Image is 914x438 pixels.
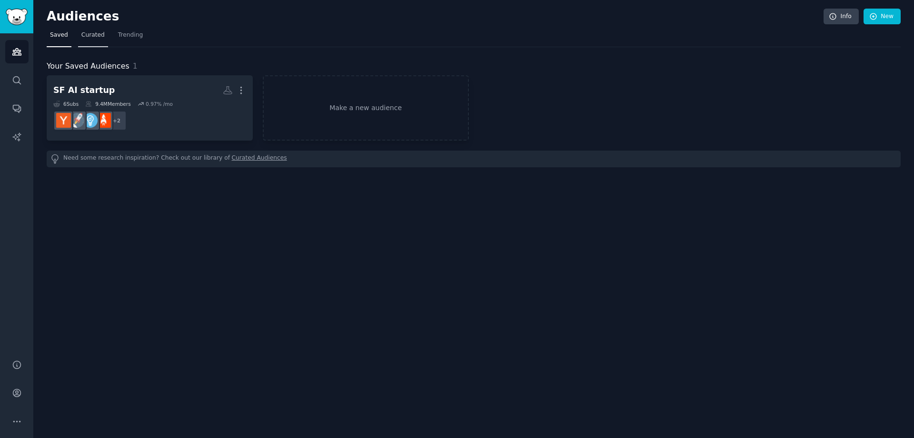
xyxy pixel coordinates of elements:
[85,101,130,107] div: 9.4M Members
[146,101,173,107] div: 0.97 % /mo
[47,75,253,141] a: SF AI startup6Subs9.4MMembers0.97% /mo+2StartUpIndiaEntrepreneurstartupsycombinator
[56,113,71,128] img: ycombinator
[81,31,105,40] span: Curated
[50,31,68,40] span: Saved
[115,28,146,47] a: Trending
[133,61,138,71] span: 1
[263,75,469,141] a: Make a new audience
[47,28,71,47] a: Saved
[53,101,79,107] div: 6 Sub s
[824,9,859,25] a: Info
[6,9,28,25] img: GummySearch logo
[47,61,129,72] span: Your Saved Audiences
[53,84,115,96] div: SF AI startup
[107,111,127,131] div: + 2
[78,28,108,47] a: Curated
[232,154,287,164] a: Curated Audiences
[70,113,84,128] img: startups
[864,9,901,25] a: New
[83,113,98,128] img: Entrepreneur
[47,151,901,167] div: Need some research inspiration? Check out our library of
[47,9,824,24] h2: Audiences
[118,31,143,40] span: Trending
[96,113,111,128] img: StartUpIndia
